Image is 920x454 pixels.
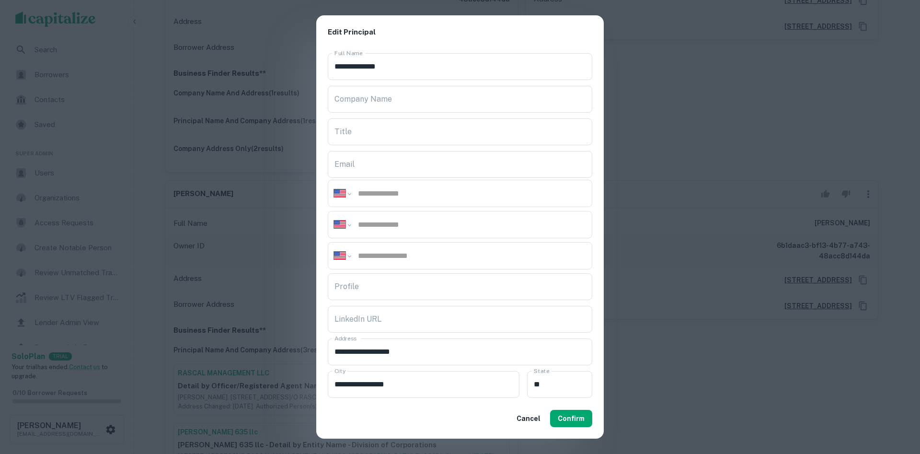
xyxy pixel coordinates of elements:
iframe: Chat Widget [872,377,920,423]
label: Full Name [334,49,363,57]
h2: Edit Principal [316,15,604,49]
button: Confirm [550,410,592,427]
label: State [534,367,549,375]
label: Address [334,334,356,342]
button: Cancel [513,410,544,427]
label: City [334,367,345,375]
